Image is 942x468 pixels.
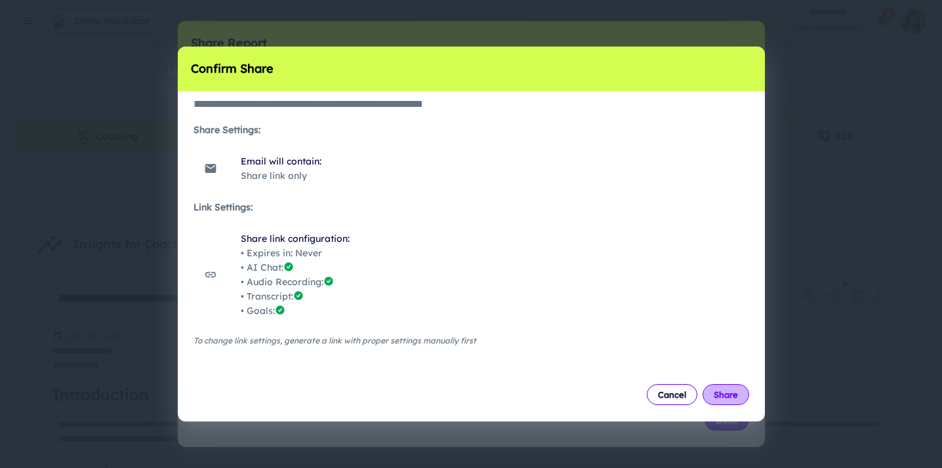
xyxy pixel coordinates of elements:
[703,384,749,405] button: Share
[241,231,739,246] span: Share link configuration:
[241,168,739,183] p: Share link only
[194,335,749,347] span: To change link settings, generate a link with proper settings manually first
[241,246,739,318] span: • Expires in: Never • AI Chat: • Audio Recording: • Transcript: • Goals:
[241,154,739,168] span: Email will contain:
[194,123,749,137] h6: Share Settings:
[647,384,697,405] button: Cancel
[194,200,749,214] h6: Link Settings:
[178,47,765,91] h2: Confirm Share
